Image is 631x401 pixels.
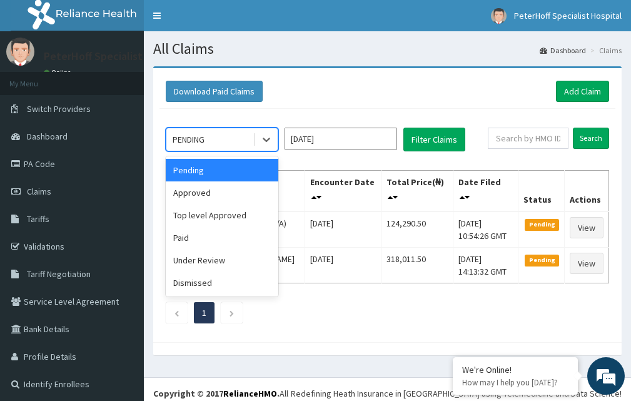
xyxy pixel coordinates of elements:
[166,81,263,102] button: Download Paid Claims
[573,128,609,149] input: Search
[166,249,278,272] div: Under Review
[6,268,238,312] textarea: Type your message and hit 'Enter'
[202,307,206,318] a: Page 1 is your current page
[305,211,381,248] td: [DATE]
[166,204,278,226] div: Top level Approved
[381,211,453,248] td: 124,290.50
[570,253,603,274] a: View
[403,128,465,151] button: Filter Claims
[174,307,179,318] a: Previous page
[27,213,49,225] span: Tariffs
[556,81,609,102] a: Add Claim
[27,103,91,114] span: Switch Providers
[453,171,518,212] th: Date Filed
[44,68,74,77] a: Online
[570,217,603,238] a: View
[229,307,235,318] a: Next page
[453,211,518,248] td: [DATE] 10:54:26 GMT
[525,255,559,266] span: Pending
[491,8,507,24] img: User Image
[166,159,278,181] div: Pending
[587,45,622,56] li: Claims
[305,248,381,283] td: [DATE]
[23,63,51,94] img: d_794563401_company_1708531726252_794563401
[6,38,34,66] img: User Image
[153,388,280,399] strong: Copyright © 2017 .
[488,128,568,149] input: Search by HMO ID
[166,272,278,294] div: Dismissed
[65,70,210,86] div: Chat with us now
[27,131,68,142] span: Dashboard
[381,248,453,283] td: 318,011.50
[540,45,586,56] a: Dashboard
[153,41,622,57] h1: All Claims
[564,171,608,212] th: Actions
[73,121,173,247] span: We're online!
[518,171,565,212] th: Status
[462,364,568,375] div: We're Online!
[166,181,278,204] div: Approved
[381,171,453,212] th: Total Price(₦)
[27,268,91,280] span: Tariff Negotiation
[173,133,204,146] div: PENDING
[453,248,518,283] td: [DATE] 14:13:32 GMT
[291,387,622,400] div: Redefining Heath Insurance in [GEOGRAPHIC_DATA] using Telemedicine and Data Science!
[166,226,278,249] div: Paid
[223,388,277,399] a: RelianceHMO
[285,128,397,150] input: Select Month and Year
[305,171,381,212] th: Encounter Date
[44,51,186,62] p: PeterHoff Specialist Hospital
[514,10,622,21] span: PeterHoff Specialist Hospital
[525,219,559,230] span: Pending
[27,186,51,197] span: Claims
[462,377,568,388] p: How may I help you today?
[205,6,235,36] div: Minimize live chat window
